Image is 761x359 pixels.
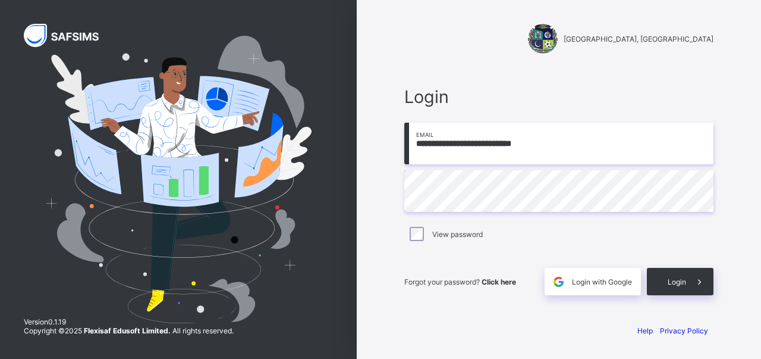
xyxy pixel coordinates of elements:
[637,326,653,335] a: Help
[564,35,713,43] span: [GEOGRAPHIC_DATA], [GEOGRAPHIC_DATA]
[660,326,708,335] a: Privacy Policy
[24,326,234,335] span: Copyright © 2025 All rights reserved.
[552,275,565,289] img: google.396cfc9801f0270233282035f929180a.svg
[24,24,113,47] img: SAFSIMS Logo
[482,277,516,286] a: Click here
[668,277,686,286] span: Login
[84,326,171,335] strong: Flexisaf Edusoft Limited.
[572,277,632,286] span: Login with Google
[404,277,516,286] span: Forgot your password?
[24,317,234,326] span: Version 0.1.19
[432,230,483,239] label: View password
[404,86,713,107] span: Login
[45,36,312,323] img: Hero Image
